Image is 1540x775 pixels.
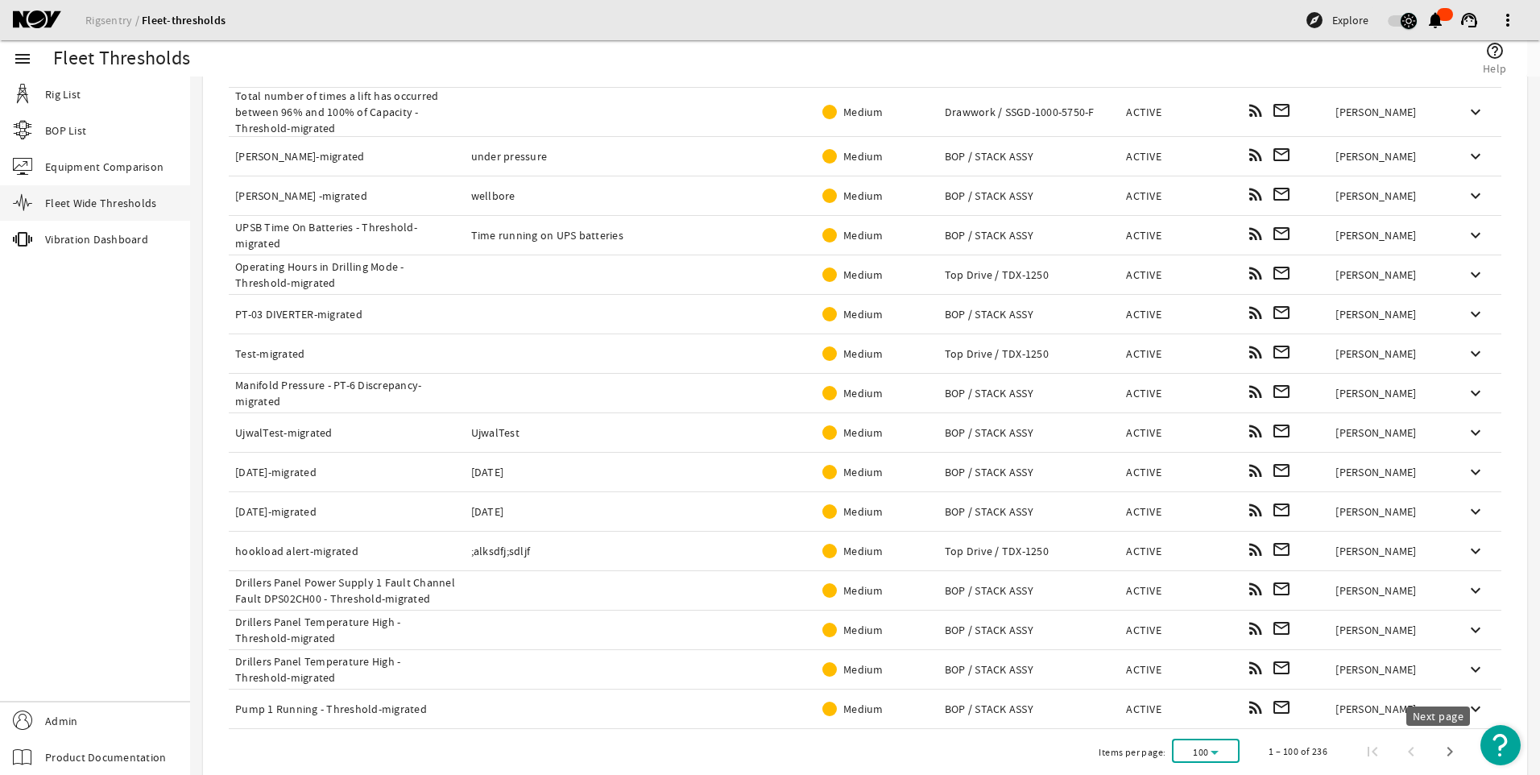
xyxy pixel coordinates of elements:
[1335,701,1443,717] div: [PERSON_NAME]
[945,701,1114,717] div: BOP / STACK ASSY
[1272,500,1291,520] mat-icon: mail_outline
[471,227,810,243] div: Time running on UPS batteries
[1246,421,1265,441] mat-icon: rss_feed
[843,504,884,519] span: Medium
[1335,267,1443,283] div: [PERSON_NAME]
[945,504,1114,520] div: BOP / STACK ASSY
[945,425,1114,441] div: BOP / STACK ASSY
[1466,383,1485,403] mat-icon: keyboard_arrow_down
[1335,188,1443,204] div: [PERSON_NAME]
[45,749,166,765] span: Product Documentation
[1246,263,1265,283] mat-icon: rss_feed
[235,543,458,559] div: hookload alert-migrated
[1272,461,1291,480] mat-icon: mail_outline
[13,49,32,68] mat-icon: menu
[85,13,142,27] a: Rigsentry
[1099,744,1165,760] div: Items per page:
[1126,582,1233,599] div: ACTIVE
[1246,461,1265,480] mat-icon: rss_feed
[1466,462,1485,482] mat-icon: keyboard_arrow_down
[843,228,884,242] span: Medium
[45,159,164,175] span: Equipment Comparison
[1126,661,1233,678] div: ACTIVE
[843,583,884,598] span: Medium
[1335,425,1443,441] div: [PERSON_NAME]
[235,219,458,251] div: UPSB Time On Batteries - Threshold-migrated
[1335,148,1443,164] div: [PERSON_NAME]
[945,104,1114,120] div: Drawwork / SSGD-1000-5750-F
[1269,744,1327,760] div: 1 – 100 of 236
[1126,306,1233,322] div: ACTIVE
[1246,382,1265,401] mat-icon: rss_feed
[1246,342,1265,362] mat-icon: rss_feed
[1272,540,1291,559] mat-icon: mail_outline
[1335,306,1443,322] div: [PERSON_NAME]
[45,122,86,139] span: BOP List
[945,306,1114,322] div: BOP / STACK ASSY
[843,105,884,119] span: Medium
[235,346,458,362] div: Test-migrated
[1335,227,1443,243] div: [PERSON_NAME]
[1335,582,1443,599] div: [PERSON_NAME]
[471,148,810,164] div: under pressure
[1335,464,1443,480] div: [PERSON_NAME]
[1126,148,1233,164] div: ACTIVE
[843,662,884,677] span: Medium
[1126,385,1233,401] div: ACTIVE
[1335,385,1443,401] div: [PERSON_NAME]
[843,544,884,558] span: Medium
[843,189,884,203] span: Medium
[1466,423,1485,442] mat-icon: keyboard_arrow_down
[1466,502,1485,521] mat-icon: keyboard_arrow_down
[1272,303,1291,322] mat-icon: mail_outline
[1126,425,1233,441] div: ACTIVE
[1466,102,1485,122] mat-icon: keyboard_arrow_down
[945,188,1114,204] div: BOP / STACK ASSY
[1272,101,1291,120] mat-icon: mail_outline
[1246,101,1265,120] mat-icon: rss_feed
[1126,543,1233,559] div: ACTIVE
[945,582,1114,599] div: BOP / STACK ASSY
[945,148,1114,164] div: BOP / STACK ASSY
[1332,12,1368,28] span: Explore
[1246,184,1265,204] mat-icon: rss_feed
[1272,579,1291,599] mat-icon: mail_outline
[13,230,32,249] mat-icon: vibration
[1335,504,1443,520] div: [PERSON_NAME]
[843,149,884,164] span: Medium
[235,464,458,480] div: [DATE]-migrated
[1246,540,1265,559] mat-icon: rss_feed
[945,622,1114,638] div: BOP / STACK ASSY
[1126,504,1233,520] div: ACTIVE
[1466,344,1485,363] mat-icon: keyboard_arrow_down
[945,227,1114,243] div: BOP / STACK ASSY
[1272,619,1291,638] mat-icon: mail_outline
[843,465,884,479] span: Medium
[1246,698,1265,717] mat-icon: rss_feed
[1272,658,1291,678] mat-icon: mail_outline
[945,543,1114,559] div: Top Drive / TDX-1250
[843,386,884,400] span: Medium
[1126,464,1233,480] div: ACTIVE
[45,713,77,729] span: Admin
[1272,698,1291,717] mat-icon: mail_outline
[1466,305,1485,324] mat-icon: keyboard_arrow_down
[843,346,884,361] span: Medium
[1272,421,1291,441] mat-icon: mail_outline
[945,385,1114,401] div: BOP / STACK ASSY
[1466,265,1485,284] mat-icon: keyboard_arrow_down
[843,425,884,440] span: Medium
[1246,579,1265,599] mat-icon: rss_feed
[1126,622,1233,638] div: ACTIVE
[1272,184,1291,204] mat-icon: mail_outline
[1272,382,1291,401] mat-icon: mail_outline
[1459,10,1479,30] mat-icon: support_agent
[1298,7,1375,33] button: Explore
[843,623,884,637] span: Medium
[142,13,226,28] a: Fleet-thresholds
[1126,227,1233,243] div: ACTIVE
[1246,500,1265,520] mat-icon: rss_feed
[235,259,458,291] div: Operating Hours in Drilling Mode - Threshold-migrated
[1466,581,1485,600] mat-icon: keyboard_arrow_down
[45,86,81,102] span: Rig List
